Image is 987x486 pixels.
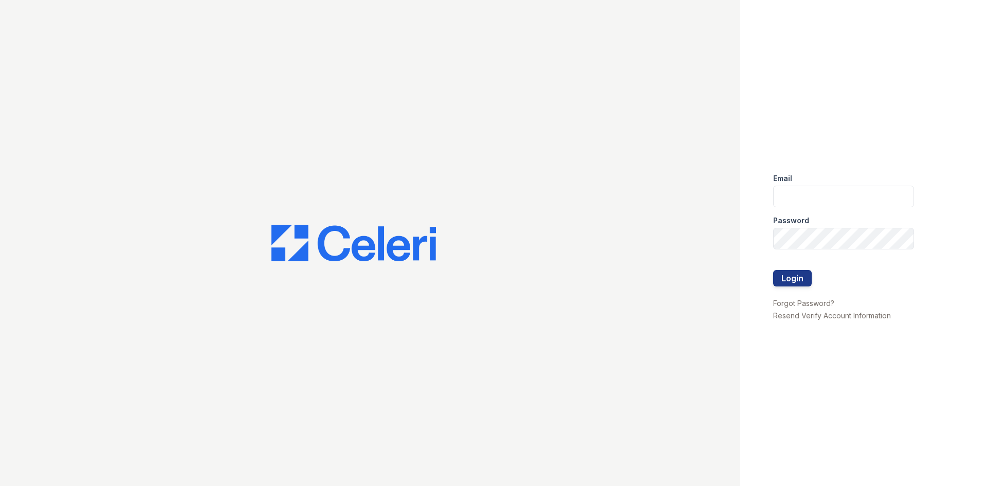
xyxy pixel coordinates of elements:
[773,215,809,226] label: Password
[271,225,436,262] img: CE_Logo_Blue-a8612792a0a2168367f1c8372b55b34899dd931a85d93a1a3d3e32e68fde9ad4.png
[773,299,834,308] a: Forgot Password?
[773,270,812,286] button: Login
[773,173,792,184] label: Email
[773,311,891,320] a: Resend Verify Account Information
